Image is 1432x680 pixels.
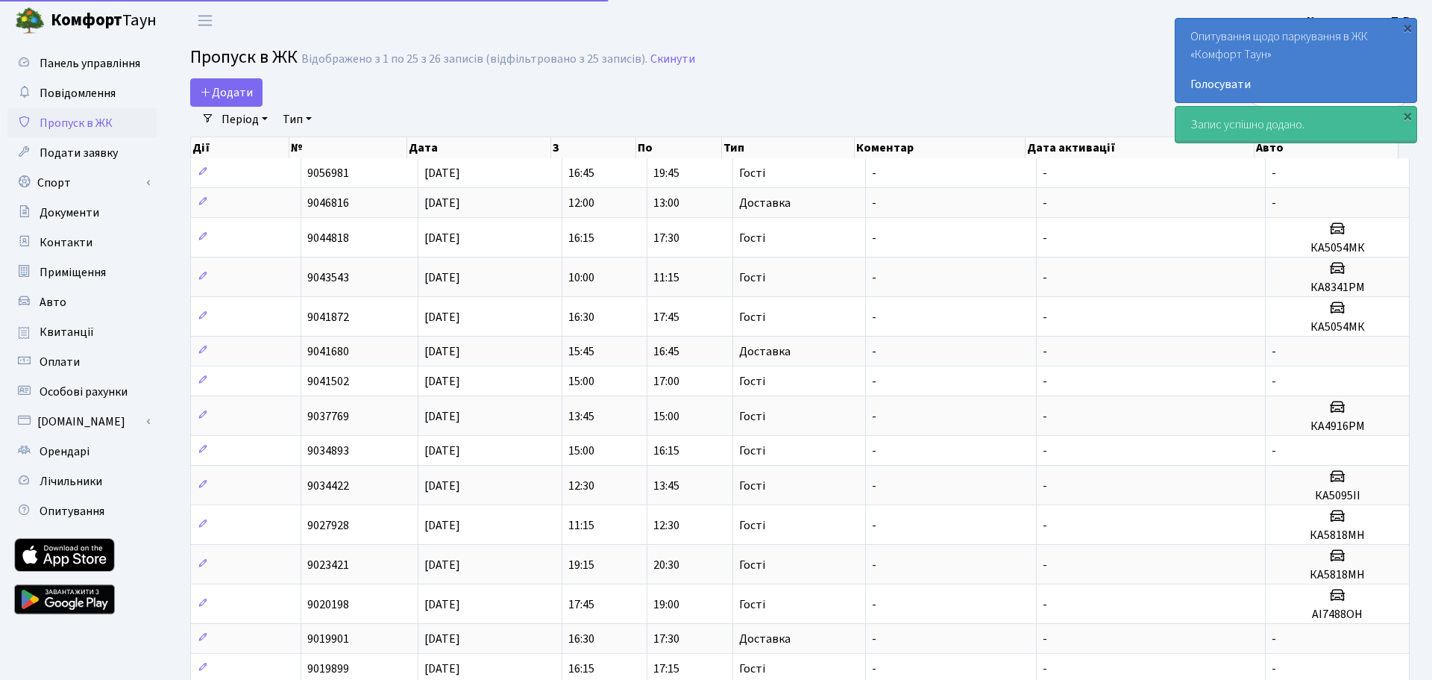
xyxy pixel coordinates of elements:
[872,195,876,211] span: -
[307,269,349,286] span: 9043543
[653,596,679,613] span: 19:00
[7,407,157,437] a: [DOMAIN_NAME]
[653,661,679,677] span: 17:15
[7,228,157,258] a: Контакти
[51,8,122,32] b: Комфорт
[1272,443,1276,459] span: -
[40,205,99,221] span: Документи
[653,408,679,425] span: 15:00
[307,230,349,246] span: 9044818
[1043,309,1047,325] span: -
[1272,373,1276,390] span: -
[191,137,289,158] th: Дії
[1043,478,1047,494] span: -
[739,411,765,422] span: Гості
[307,309,349,325] span: 9041872
[653,269,679,286] span: 11:15
[568,517,594,534] span: 11:15
[568,443,594,459] span: 15:00
[40,145,118,161] span: Подати заявку
[653,443,679,459] span: 16:15
[653,631,679,647] span: 17:30
[190,78,263,107] a: Додати
[1272,528,1403,543] h5: КА5818МН
[1043,373,1047,390] span: -
[1043,631,1047,647] span: -
[739,445,765,457] span: Гості
[1272,419,1403,434] h5: КА4916РМ
[1043,165,1047,181] span: -
[1272,281,1403,295] h5: КА8341РМ
[568,165,594,181] span: 16:45
[568,343,594,360] span: 15:45
[40,234,92,251] span: Контакти
[424,165,460,181] span: [DATE]
[7,198,157,228] a: Документи
[872,269,876,286] span: -
[307,478,349,494] span: 9034422
[1043,661,1047,677] span: -
[872,631,876,647] span: -
[1043,408,1047,425] span: -
[872,309,876,325] span: -
[568,230,594,246] span: 16:15
[40,324,94,340] span: Квитанції
[568,661,594,677] span: 16:15
[722,137,855,158] th: Тип
[40,55,140,72] span: Панель управління
[872,373,876,390] span: -
[653,230,679,246] span: 17:30
[424,373,460,390] span: [DATE]
[307,661,349,677] span: 9019899
[653,195,679,211] span: 13:00
[568,557,594,573] span: 19:15
[40,354,80,370] span: Оплати
[1043,557,1047,573] span: -
[636,137,722,158] th: По
[40,264,106,281] span: Приміщення
[1026,137,1254,158] th: Дата активації
[1043,443,1047,459] span: -
[855,137,1025,158] th: Коментар
[739,232,765,244] span: Гості
[424,478,460,494] span: [DATE]
[739,633,791,645] span: Доставка
[551,137,637,158] th: З
[739,167,765,179] span: Гості
[7,138,157,168] a: Подати заявку
[424,408,460,425] span: [DATE]
[307,596,349,613] span: 9020198
[872,478,876,494] span: -
[40,503,104,520] span: Опитування
[568,373,594,390] span: 15:00
[307,165,349,181] span: 9056981
[1175,107,1416,143] div: Запис успішно додано.
[1272,661,1276,677] span: -
[7,49,157,78] a: Панель управління
[650,52,695,66] a: Скинути
[653,309,679,325] span: 17:45
[7,347,157,377] a: Оплати
[1043,343,1047,360] span: -
[186,8,224,33] button: Переключити навігацію
[1307,13,1414,29] b: Каричковська Т. В.
[424,631,460,647] span: [DATE]
[40,115,113,131] span: Пропуск в ЖК
[1272,631,1276,647] span: -
[653,373,679,390] span: 17:00
[568,478,594,494] span: 12:30
[307,408,349,425] span: 9037769
[277,107,318,132] a: Тип
[307,631,349,647] span: 9019901
[424,309,460,325] span: [DATE]
[1272,489,1403,503] h5: КА5095ІІ
[1400,20,1415,35] div: ×
[424,661,460,677] span: [DATE]
[739,375,765,387] span: Гості
[1043,269,1047,286] span: -
[568,195,594,211] span: 12:00
[424,343,460,360] span: [DATE]
[216,107,274,132] a: Період
[739,197,791,209] span: Доставка
[872,165,876,181] span: -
